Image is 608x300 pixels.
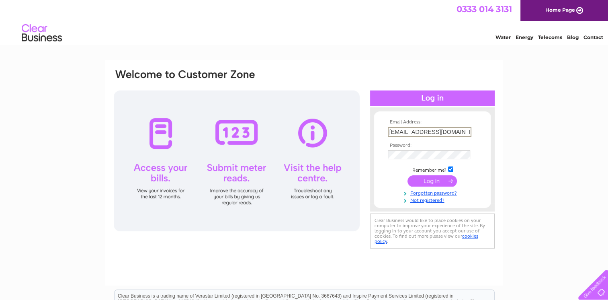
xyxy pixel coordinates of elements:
[370,214,495,249] div: Clear Business would like to place cookies on your computer to improve your experience of the sit...
[388,196,479,203] a: Not registered?
[516,34,533,40] a: Energy
[386,119,479,125] th: Email Address:
[583,34,603,40] a: Contact
[495,34,511,40] a: Water
[386,165,479,173] td: Remember me?
[538,34,562,40] a: Telecoms
[388,189,479,196] a: Forgotten password?
[375,233,478,244] a: cookies policy
[457,4,512,14] a: 0333 014 3131
[115,4,494,39] div: Clear Business is a trading name of Verastar Limited (registered in [GEOGRAPHIC_DATA] No. 3667643...
[407,175,457,187] input: Submit
[386,143,479,148] th: Password:
[21,21,62,45] img: logo.png
[567,34,579,40] a: Blog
